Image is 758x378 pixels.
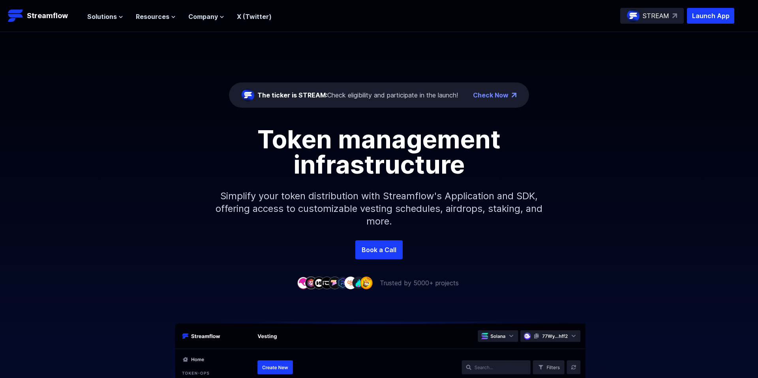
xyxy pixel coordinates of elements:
[328,277,341,289] img: company-5
[360,277,373,289] img: company-9
[313,277,325,289] img: company-3
[237,13,272,21] a: X (Twitter)
[257,90,458,100] div: Check eligibility and participate in the launch!
[297,277,310,289] img: company-1
[87,12,123,21] button: Solutions
[355,240,403,259] a: Book a Call
[643,11,669,21] p: STREAM
[627,9,640,22] img: streamflow-logo-circle.png
[8,8,24,24] img: Streamflow Logo
[201,127,557,177] h1: Token management infrastructure
[380,278,459,288] p: Trusted by 5000+ projects
[344,277,357,289] img: company-7
[136,12,169,21] span: Resources
[731,351,750,370] iframe: Intercom live chat
[512,93,516,97] img: top-right-arrow.png
[473,90,508,100] a: Check Now
[209,177,549,240] p: Simplify your token distribution with Streamflow's Application and SDK, offering access to custom...
[620,8,684,24] a: STREAM
[8,8,79,24] a: Streamflow
[321,277,333,289] img: company-4
[188,12,218,21] span: Company
[305,277,317,289] img: company-2
[136,12,176,21] button: Resources
[257,91,327,99] span: The ticker is STREAM:
[687,8,734,24] button: Launch App
[672,13,677,18] img: top-right-arrow.svg
[242,89,254,101] img: streamflow-logo-circle.png
[336,277,349,289] img: company-6
[27,10,68,21] p: Streamflow
[352,277,365,289] img: company-8
[188,12,224,21] button: Company
[87,12,117,21] span: Solutions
